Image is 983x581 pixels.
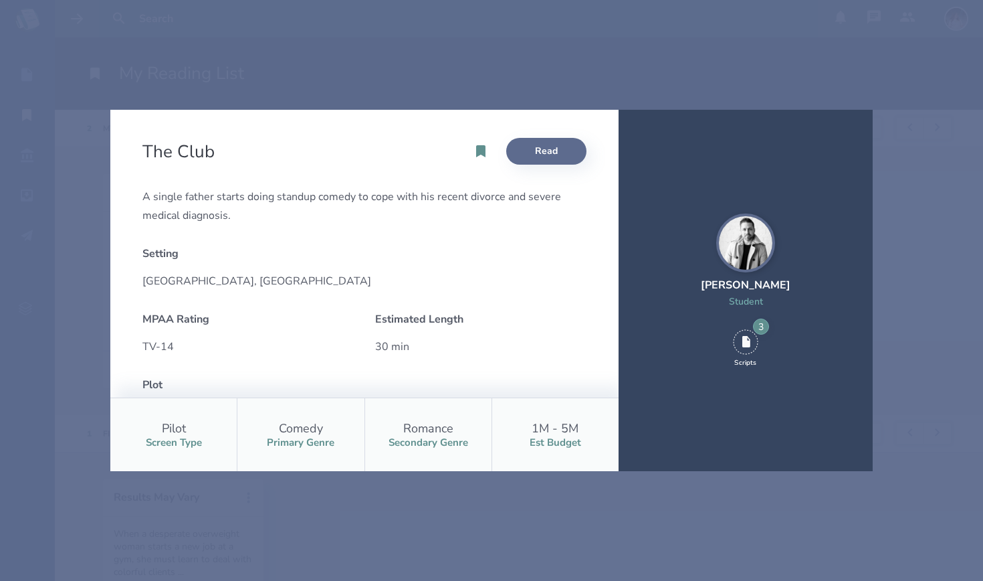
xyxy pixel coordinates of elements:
[716,214,775,272] img: user_1716403022-crop.jpg
[267,436,334,449] div: Primary Genre
[142,187,586,225] div: A single father starts doing standup comedy to cope with his recent divorce and severe medical di...
[375,312,586,327] div: Estimated Length
[142,140,220,163] h2: The Club
[530,436,581,449] div: Est Budget
[146,436,202,449] div: Screen Type
[142,378,586,392] div: Plot
[142,337,354,356] div: TV-14
[506,138,586,165] a: Read
[733,329,758,367] div: 3 Scripts
[734,358,756,367] div: Scripts
[142,246,586,261] div: Setting
[532,420,578,436] div: 1M - 5M
[162,420,186,436] div: Pilot
[701,295,790,308] div: Student
[375,337,586,356] div: 30 min
[701,278,790,293] div: [PERSON_NAME]
[403,420,453,436] div: Romance
[142,272,586,290] div: [GEOGRAPHIC_DATA], [GEOGRAPHIC_DATA]
[279,420,323,436] div: Comedy
[753,319,769,335] div: 3
[701,214,790,324] a: [PERSON_NAME]Student
[389,436,468,449] div: Secondary Genre
[142,312,354,327] div: MPAA Rating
